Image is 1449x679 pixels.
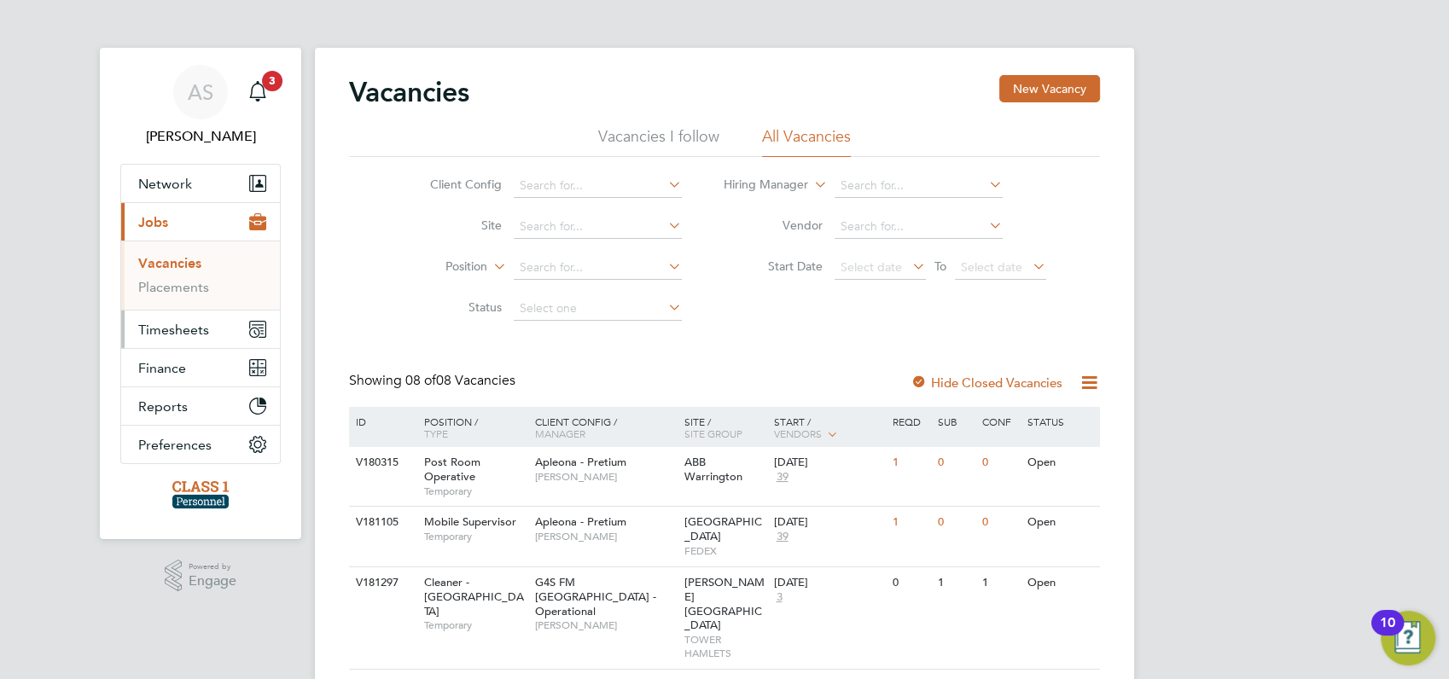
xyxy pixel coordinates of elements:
[424,530,527,543] span: Temporary
[835,215,1003,239] input: Search for...
[535,575,656,618] span: G4S FM [GEOGRAPHIC_DATA] - Operational
[138,322,209,338] span: Timesheets
[598,126,719,157] li: Vacancies I follow
[911,374,1062,391] label: Hide Closed Vacancies
[405,372,515,389] span: 08 Vacancies
[138,437,212,453] span: Preferences
[999,75,1100,102] button: New Vacancy
[888,407,933,436] div: Reqd
[121,387,280,425] button: Reports
[120,65,281,147] a: AS[PERSON_NAME]
[835,174,1003,198] input: Search for...
[1023,447,1097,479] div: Open
[241,65,275,119] a: 3
[535,470,676,484] span: [PERSON_NAME]
[424,575,524,618] span: Cleaner - [GEOGRAPHIC_DATA]
[961,259,1022,275] span: Select date
[172,481,230,508] img: class1personnel-logo-retina.png
[514,174,682,198] input: Search for...
[1380,623,1395,645] div: 10
[404,177,502,192] label: Client Config
[535,455,626,469] span: Apleona - Pretium
[188,81,213,103] span: AS
[352,507,411,538] div: V181105
[531,407,680,448] div: Client Config /
[404,218,502,233] label: Site
[514,215,682,239] input: Search for...
[684,544,765,558] span: FEDEX
[680,407,770,448] div: Site /
[120,481,281,508] a: Go to home page
[1381,611,1435,665] button: Open Resource Center, 10 new notifications
[189,574,236,589] span: Engage
[349,372,519,390] div: Showing
[138,360,186,376] span: Finance
[120,126,281,147] span: Angela Sabaroche
[769,407,888,450] div: Start /
[684,427,742,440] span: Site Group
[424,455,480,484] span: Post Room Operative
[189,560,236,574] span: Powered by
[349,75,469,109] h2: Vacancies
[1023,507,1097,538] div: Open
[934,447,978,479] div: 0
[424,485,527,498] span: Temporary
[121,310,280,348] button: Timesheets
[138,176,192,192] span: Network
[762,126,851,157] li: All Vacancies
[405,372,436,389] span: 08 of
[514,256,682,280] input: Search for...
[424,427,448,440] span: Type
[404,299,502,315] label: Status
[138,255,201,271] a: Vacancies
[888,447,933,479] div: 1
[138,398,188,415] span: Reports
[773,515,884,530] div: [DATE]
[535,618,676,632] span: [PERSON_NAME]
[352,447,411,479] div: V180315
[773,590,784,605] span: 3
[535,530,676,543] span: [PERSON_NAME]
[514,297,682,321] input: Select one
[773,470,790,485] span: 39
[121,241,280,310] div: Jobs
[165,560,237,592] a: Powered byEngage
[684,633,765,659] span: TOWER HAMLETS
[710,177,808,194] label: Hiring Manager
[773,530,790,544] span: 39
[424,618,527,632] span: Temporary
[934,507,978,538] div: 0
[724,218,823,233] label: Vendor
[978,507,1022,538] div: 0
[684,455,742,484] span: ABB Warrington
[888,567,933,599] div: 0
[411,407,531,448] div: Position /
[121,203,280,241] button: Jobs
[121,165,280,202] button: Network
[100,48,301,539] nav: Main navigation
[1023,567,1097,599] div: Open
[978,567,1022,599] div: 1
[929,255,951,277] span: To
[121,349,280,386] button: Finance
[934,407,978,436] div: Sub
[978,447,1022,479] div: 0
[262,71,282,91] span: 3
[352,567,411,599] div: V181297
[934,567,978,599] div: 1
[535,514,626,529] span: Apleona - Pretium
[888,507,933,538] div: 1
[841,259,902,275] span: Select date
[684,575,765,633] span: [PERSON_NAME][GEOGRAPHIC_DATA]
[773,576,884,590] div: [DATE]
[138,214,168,230] span: Jobs
[121,426,280,463] button: Preferences
[773,427,821,440] span: Vendors
[773,456,884,470] div: [DATE]
[724,258,823,274] label: Start Date
[389,258,487,276] label: Position
[535,427,585,440] span: Manager
[138,279,209,295] a: Placements
[684,514,762,543] span: [GEOGRAPHIC_DATA]
[352,407,411,436] div: ID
